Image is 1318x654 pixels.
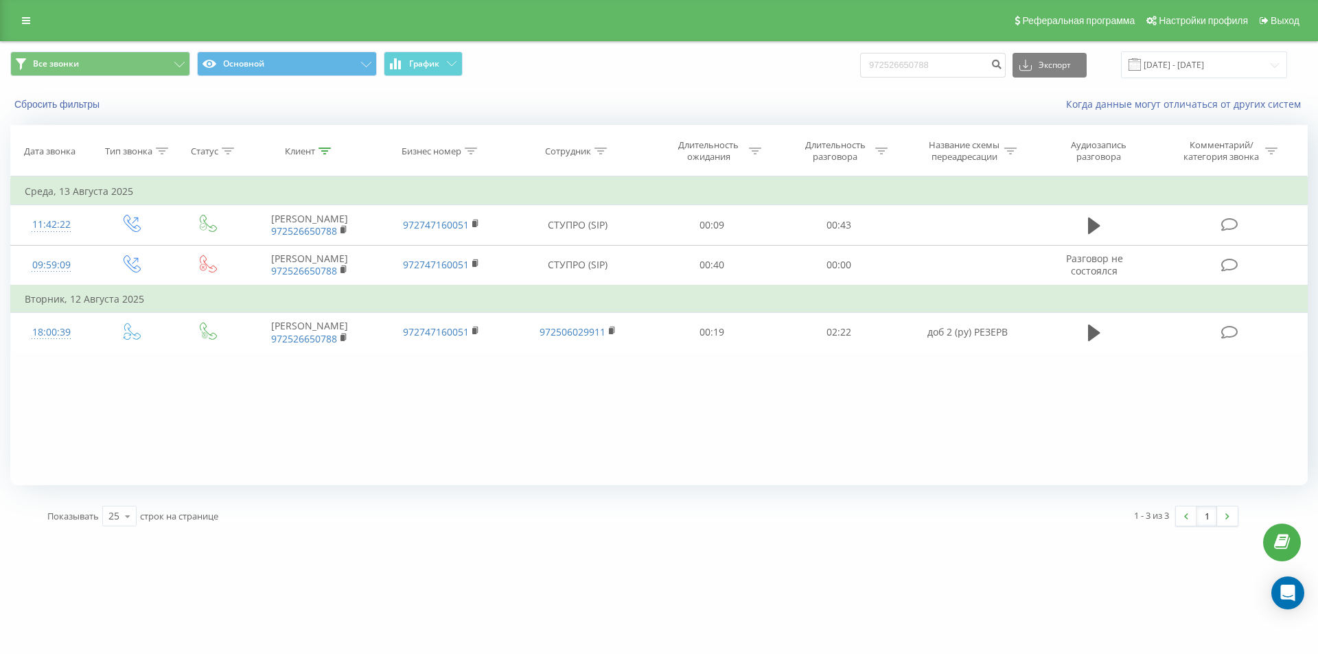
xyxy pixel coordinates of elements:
[11,285,1308,313] td: Вторник, 12 Августа 2025
[11,178,1308,205] td: Среда, 13 Августа 2025
[244,312,375,352] td: [PERSON_NAME]
[403,218,469,231] a: 972747160051
[402,145,461,157] div: Бизнес номер
[1159,15,1248,26] span: Настройки профиля
[860,53,1006,78] input: Поиск по номеру
[1181,139,1262,163] div: Комментарий/категория звонка
[47,510,99,522] span: Показывать
[902,312,1034,352] td: доб 2 (ру) РЕЗЕРВ
[775,312,901,352] td: 02:22
[25,319,78,346] div: 18:00:39
[244,205,375,245] td: [PERSON_NAME]
[10,98,106,110] button: Сбросить фильтры
[25,211,78,238] div: 11:42:22
[649,312,775,352] td: 00:19
[649,205,775,245] td: 00:09
[25,252,78,279] div: 09:59:09
[1271,15,1299,26] span: Выход
[507,245,649,285] td: СТУПРО (SIP)
[672,139,745,163] div: Длительность ожидания
[271,224,337,237] a: 972526650788
[33,58,79,69] span: Все звонки
[1196,506,1217,526] a: 1
[105,145,152,157] div: Тип звонка
[140,510,218,522] span: строк на странице
[1022,15,1135,26] span: Реферальная программа
[10,51,190,76] button: Все звонки
[409,59,439,69] span: График
[1066,252,1123,277] span: Разговор не состоялся
[271,264,337,277] a: 972526650788
[197,51,377,76] button: Основной
[775,245,901,285] td: 00:00
[1066,97,1308,110] a: Когда данные могут отличаться от других систем
[191,145,218,157] div: Статус
[545,145,591,157] div: Сотрудник
[244,245,375,285] td: [PERSON_NAME]
[1134,509,1169,522] div: 1 - 3 из 3
[285,145,315,157] div: Клиент
[24,145,76,157] div: Дата звонка
[798,139,872,163] div: Длительность разговора
[384,51,463,76] button: График
[927,139,1001,163] div: Название схемы переадресации
[507,205,649,245] td: СТУПРО (SIP)
[108,509,119,523] div: 25
[271,332,337,345] a: 972526650788
[403,325,469,338] a: 972747160051
[403,258,469,271] a: 972747160051
[649,245,775,285] td: 00:40
[1271,576,1304,609] div: Open Intercom Messenger
[540,325,605,338] a: 972506029911
[1013,53,1087,78] button: Экспорт
[1054,139,1144,163] div: Аудиозапись разговора
[775,205,901,245] td: 00:43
